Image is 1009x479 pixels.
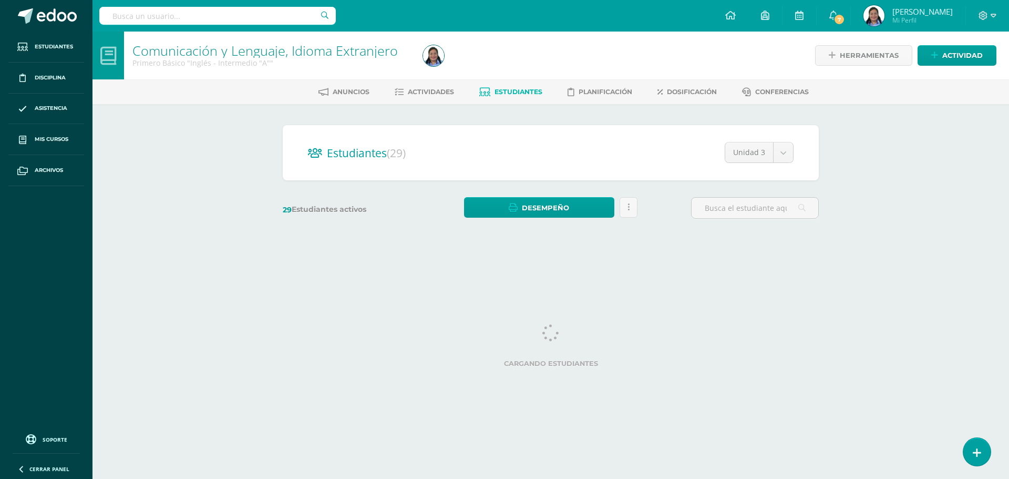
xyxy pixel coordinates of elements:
span: Mi Perfil [892,16,953,25]
span: (29) [387,146,406,160]
a: Archivos [8,155,84,186]
span: Mis cursos [35,135,68,144]
a: Comunicación y Lenguaje, Idioma Extranjero [132,42,398,59]
span: Asistencia [35,104,67,113]
a: Estudiantes [8,32,84,63]
span: Estudiantes [495,88,542,96]
a: Soporte [13,432,80,446]
a: Conferencias [742,84,809,100]
span: Dosificación [667,88,717,96]
a: Actividades [395,84,454,100]
a: Planificación [568,84,632,100]
span: Disciplina [35,74,66,82]
span: Estudiantes [35,43,73,51]
div: Primero Básico 'Inglés - Intermedio "A"' [132,58,410,68]
img: 7789f009e13315f724d5653bd3ad03c2.png [863,5,884,26]
span: Cerrar panel [29,465,69,473]
a: Asistencia [8,94,84,125]
a: Dosificación [657,84,717,100]
a: Herramientas [815,45,912,66]
span: Actividades [408,88,454,96]
span: Desempeño [522,198,569,218]
h1: Comunicación y Lenguaje, Idioma Extranjero [132,43,410,58]
span: Herramientas [840,46,899,65]
span: Archivos [35,166,63,175]
span: Actividad [942,46,983,65]
a: Desempeño [464,197,614,218]
label: Cargando estudiantes [287,360,815,368]
a: Anuncios [318,84,369,100]
a: Unidad 3 [725,142,793,162]
a: Disciplina [8,63,84,94]
span: 29 [283,205,292,215]
label: Estudiantes activos [283,205,410,215]
a: Estudiantes [479,84,542,100]
input: Busca el estudiante aquí... [692,198,818,218]
img: 7789f009e13315f724d5653bd3ad03c2.png [423,45,444,66]
span: Estudiantes [327,146,406,160]
span: [PERSON_NAME] [892,6,953,17]
span: Conferencias [755,88,809,96]
input: Busca un usuario... [99,7,336,25]
span: Planificación [579,88,632,96]
a: Mis cursos [8,124,84,155]
span: Anuncios [333,88,369,96]
span: 7 [833,14,845,25]
a: Actividad [918,45,996,66]
span: Unidad 3 [733,142,765,162]
span: Soporte [43,436,67,443]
